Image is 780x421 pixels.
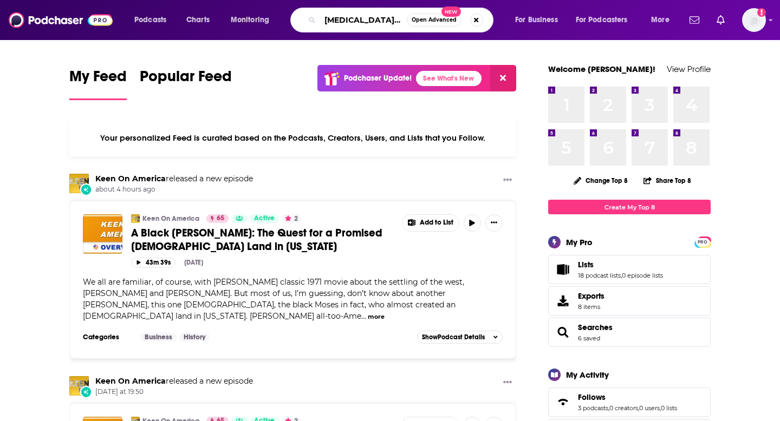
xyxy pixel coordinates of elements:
[609,404,638,412] a: 0 creators
[566,370,609,380] div: My Activity
[131,258,175,268] button: 43m 39s
[712,11,729,29] a: Show notifications dropdown
[578,291,604,301] span: Exports
[578,392,677,402] a: Follows
[134,12,166,28] span: Podcasts
[548,200,711,214] a: Create My Top 8
[179,333,210,341] a: History
[566,237,593,247] div: My Pro
[757,8,766,17] svg: Add a profile image
[361,311,366,321] span: ...
[142,214,199,223] a: Keen On America
[576,12,628,28] span: For Podcasters
[569,11,643,29] button: open menu
[131,226,394,253] a: A Black [PERSON_NAME]: The Quest for a Promised [DEMOGRAPHIC_DATA] Land in [US_STATE]
[552,325,574,340] a: Searches
[578,404,608,412] a: 3 podcasts
[420,219,453,227] span: Add to List
[578,303,604,311] span: 8 items
[578,334,600,342] a: 6 saved
[127,11,180,29] button: open menu
[548,255,711,284] span: Lists
[69,120,516,156] div: Your personalized Feed is curated based on the Podcasts, Creators, Users, and Lists that you Follow.
[95,376,166,386] a: Keen On America
[667,64,711,74] a: View Profile
[412,17,457,23] span: Open Advanced
[83,277,464,321] span: We all are familiar, of course, with [PERSON_NAME] classic 1971 movie about the settling of the w...
[696,238,709,246] a: PRO
[407,14,461,27] button: Open AdvancedNew
[643,11,683,29] button: open menu
[643,170,692,191] button: Share Top 8
[402,215,459,231] button: Show More Button
[638,404,639,412] span: ,
[422,333,485,341] span: Show Podcast Details
[552,394,574,410] a: Follows
[622,272,663,279] a: 0 episode lists
[548,286,711,315] a: Exports
[301,8,504,32] div: Search podcasts, credits, & more...
[742,8,766,32] img: User Profile
[95,387,253,397] span: [DATE] at 19:50
[95,174,166,183] a: Keen On America
[231,12,269,28] span: Monitoring
[69,174,89,193] img: Keen On America
[548,64,655,74] a: Welcome [PERSON_NAME]!
[485,214,503,232] button: Show More Button
[69,67,127,92] span: My Feed
[140,333,177,341] a: Business
[179,11,216,29] a: Charts
[9,10,113,30] a: Podchaser - Follow, Share and Rate Podcasts
[499,174,516,187] button: Show More Button
[217,213,224,224] span: 65
[80,386,92,398] div: New Episode
[95,376,253,386] h3: released a new episode
[639,404,660,412] a: 0 users
[69,376,89,396] img: Keen On America
[368,312,385,321] button: more
[608,404,609,412] span: ,
[661,404,677,412] a: 0 lists
[344,74,412,83] p: Podchaser Update!
[83,214,122,254] img: A Black Moses: The Quest for a Promised African-American Land in Oklahoma
[250,214,279,223] a: Active
[131,214,140,223] img: Keen On America
[223,11,283,29] button: open menu
[578,392,606,402] span: Follows
[742,8,766,32] button: Show profile menu
[567,174,634,187] button: Change Top 8
[578,260,663,269] a: Lists
[140,67,232,100] a: Popular Feed
[548,387,711,417] span: Follows
[95,174,253,184] h3: released a new episode
[685,11,704,29] a: Show notifications dropdown
[320,11,407,29] input: Search podcasts, credits, & more...
[184,259,203,266] div: [DATE]
[552,262,574,277] a: Lists
[651,12,669,28] span: More
[416,71,482,86] a: See What's New
[578,272,621,279] a: 18 podcast lists
[742,8,766,32] span: Logged in as megcassidy
[186,12,210,28] span: Charts
[515,12,558,28] span: For Business
[578,323,613,332] a: Searches
[254,213,275,224] span: Active
[69,67,127,100] a: My Feed
[548,318,711,347] span: Searches
[499,376,516,390] button: Show More Button
[508,11,571,29] button: open menu
[441,6,461,17] span: New
[83,333,132,341] h3: Categories
[282,214,301,223] button: 2
[140,67,232,92] span: Popular Feed
[552,293,574,308] span: Exports
[95,185,253,194] span: about 4 hours ago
